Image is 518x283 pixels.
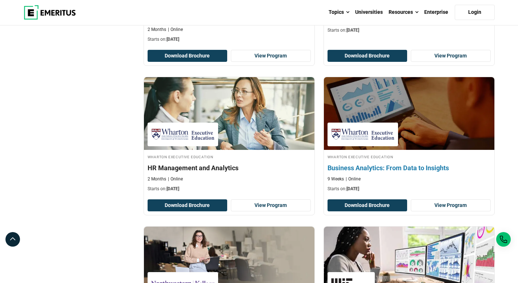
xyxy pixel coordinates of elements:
h4: Wharton Executive Education [328,154,491,160]
p: Online [168,176,183,182]
p: 9 Weeks [328,176,344,182]
a: Human Resources Course by Wharton Executive Education - August 21, 2025 Wharton Executive Educati... [144,77,314,196]
a: View Program [231,50,311,62]
a: Business Analytics Course by Wharton Executive Education - August 28, 2025 Wharton Executive Educ... [324,77,494,196]
h4: HR Management and Analytics [148,163,311,172]
p: 2 Months [148,176,166,182]
p: Starts on: [328,186,491,192]
p: Online [346,176,361,182]
a: View Program [411,50,491,62]
p: 2 Months [148,27,166,33]
h4: Business Analytics: From Data to Insights [328,163,491,172]
h4: Wharton Executive Education [148,154,311,160]
img: Wharton Executive Education [151,126,214,143]
span: [DATE] [166,37,179,42]
img: HR Management and Analytics | Online Human Resources Course [144,77,314,150]
button: Download Brochure [148,50,228,62]
img: Business Analytics: From Data to Insights | Online Business Analytics Course [315,73,503,154]
button: Download Brochure [148,199,228,212]
p: Starts on: [148,186,311,192]
img: Wharton Executive Education [331,126,394,143]
a: Login [455,5,495,20]
p: Starts on: [148,36,311,43]
button: Download Brochure [328,50,407,62]
a: View Program [231,199,311,212]
span: [DATE] [346,186,359,191]
p: Starts on: [328,27,491,33]
button: Download Brochure [328,199,407,212]
p: Online [168,27,183,33]
span: [DATE] [346,28,359,33]
a: View Program [411,199,491,212]
span: [DATE] [166,186,179,191]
